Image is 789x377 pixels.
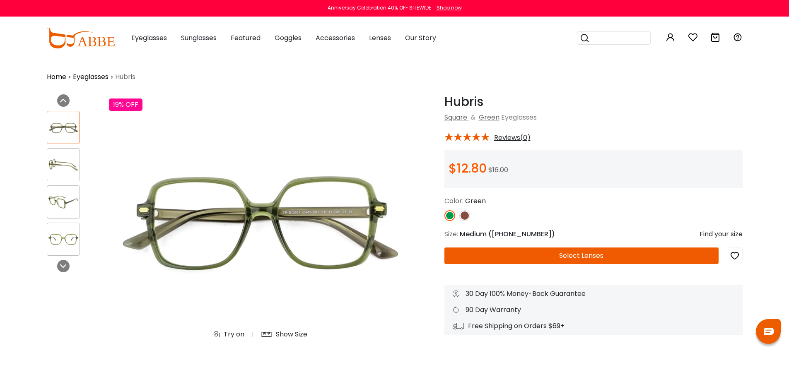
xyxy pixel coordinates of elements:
[494,134,531,142] span: Reviews(0)
[47,231,80,247] img: Hubris Green Acetate Eyeglasses , UniversalBridgeFit Frames from ABBE Glasses
[47,28,115,48] img: abbeglasses.com
[465,196,486,206] span: Green
[501,113,537,122] span: Eyeglasses
[449,159,487,177] span: $12.80
[453,305,734,315] div: 90 Day Warranty
[73,72,109,82] a: Eyeglasses
[764,328,774,335] img: chat
[47,72,66,82] a: Home
[444,94,743,109] h1: Hubris
[460,229,555,239] span: Medium ( )
[131,33,167,43] span: Eyeglasses
[328,4,431,12] div: Anniversay Celebration 40% OFF SITEWIDE
[231,33,261,43] span: Featured
[444,196,463,206] span: Color:
[109,94,411,346] img: Hubris Green Acetate Eyeglasses , UniversalBridgeFit Frames from ABBE Glasses
[444,113,467,122] a: Square
[437,4,462,12] div: Shop now
[479,113,499,122] a: Green
[275,33,302,43] span: Goggles
[488,165,508,175] span: $16.00
[700,229,743,239] div: Find your size
[453,321,734,331] div: Free Shipping on Orders $69+
[47,194,80,210] img: Hubris Green Acetate Eyeglasses , UniversalBridgeFit Frames from ABBE Glasses
[276,329,307,339] div: Show Size
[369,33,391,43] span: Lenses
[444,229,458,239] span: Size:
[109,98,142,111] div: 19% OFF
[224,329,244,339] div: Try on
[181,33,217,43] span: Sunglasses
[115,72,135,82] span: Hubris
[492,229,552,239] span: [PHONE_NUMBER]
[47,120,80,136] img: Hubris Green Acetate Eyeglasses , UniversalBridgeFit Frames from ABBE Glasses
[444,247,719,264] button: Select Lenses
[316,33,355,43] span: Accessories
[405,33,436,43] span: Our Story
[469,113,477,122] span: &
[432,4,462,11] a: Shop now
[453,289,734,299] div: 30 Day 100% Money-Back Guarantee
[47,157,80,173] img: Hubris Green Acetate Eyeglasses , UniversalBridgeFit Frames from ABBE Glasses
